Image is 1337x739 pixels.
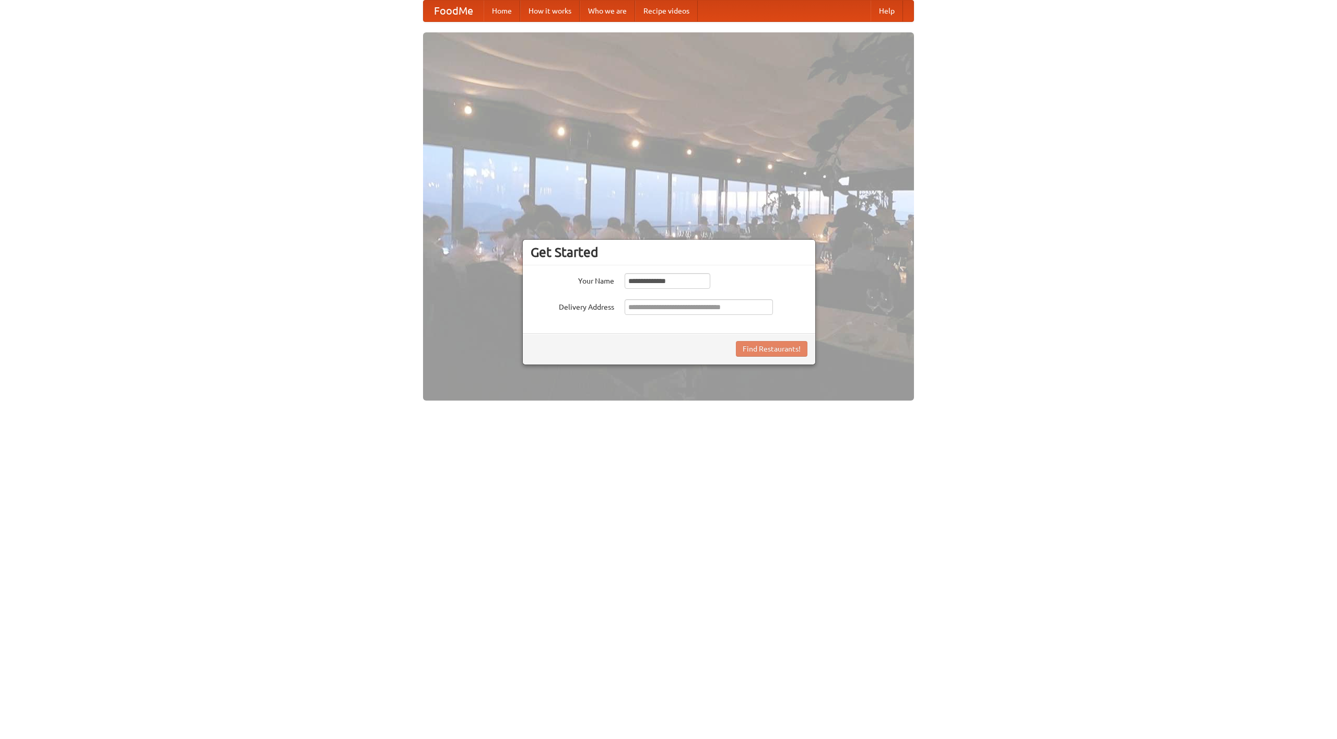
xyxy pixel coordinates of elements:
h3: Get Started [531,244,807,260]
a: How it works [520,1,580,21]
a: Home [484,1,520,21]
label: Your Name [531,273,614,286]
a: Recipe videos [635,1,698,21]
button: Find Restaurants! [736,341,807,357]
a: FoodMe [424,1,484,21]
label: Delivery Address [531,299,614,312]
a: Help [871,1,903,21]
a: Who we are [580,1,635,21]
